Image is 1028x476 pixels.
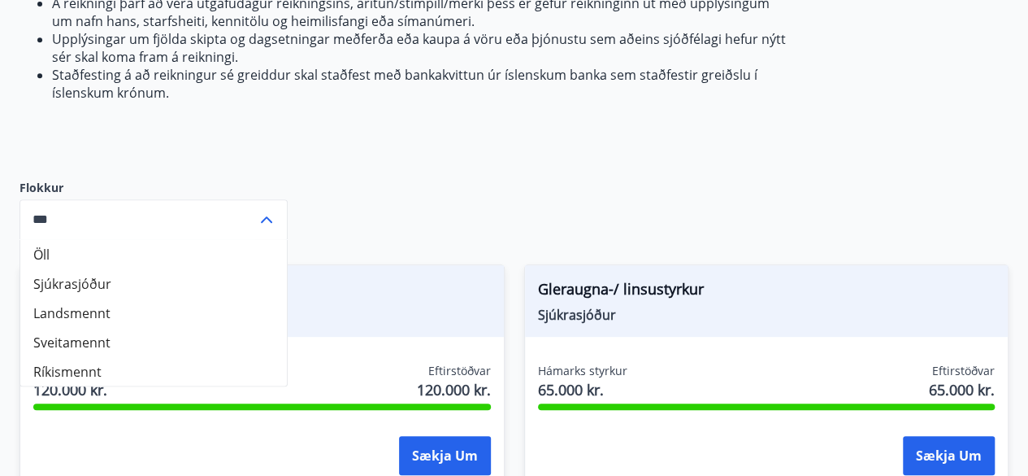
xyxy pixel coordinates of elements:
li: Staðfesting á að reikningur sé greiddur skal staðfest með bankakvittun úr íslenskum banka sem sta... [52,66,787,102]
span: Gleraugna-/ linsustyrkur [538,278,995,306]
span: 120.000 kr. [33,379,123,400]
li: Sjúkrasjóður [20,269,287,298]
li: Ríkismennt [20,356,287,386]
li: Sveitamennt [20,327,287,356]
li: Landsmennt [20,298,287,327]
span: Sjúkrasjóður [538,306,995,324]
li: Öll [20,239,287,269]
button: Sækja um [399,436,491,475]
li: Upplýsingar um fjölda skipta og dagsetningar meðferða eða kaupa á vöru eða þjónustu sem aðeins sj... [52,30,787,66]
span: 120.000 kr. [417,379,491,400]
span: 65.000 kr. [929,379,995,400]
button: Sækja um [903,436,995,475]
span: Eftirstöðvar [932,363,995,379]
span: Eftirstöðvar [428,363,491,379]
span: Hámarks styrkur [538,363,627,379]
label: Flokkur [20,180,288,196]
span: 65.000 kr. [538,379,627,400]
